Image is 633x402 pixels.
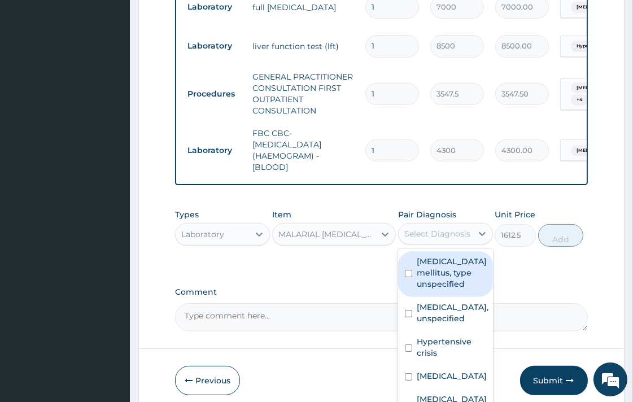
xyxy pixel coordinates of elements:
[404,228,470,239] div: Select Diagnosis
[417,370,487,382] label: [MEDICAL_DATA]
[495,209,535,220] label: Unit Price
[417,336,486,359] label: Hypertensive crisis
[6,276,215,315] textarea: Type your message and hit 'Enter'
[182,84,247,104] td: Procedures
[181,229,224,240] div: Laboratory
[398,209,456,220] label: Pair Diagnosis
[538,224,583,247] button: Add
[59,63,190,78] div: Chat with us now
[417,256,487,290] label: [MEDICAL_DATA] mellitus, type unspecified
[417,301,488,324] label: [MEDICAL_DATA], unspecified
[272,209,291,220] label: Item
[175,366,240,395] button: Previous
[182,36,247,56] td: Laboratory
[247,122,360,178] td: FBC CBC-[MEDICAL_DATA] (HAEMOGRAM) - [BLOOD]
[278,229,376,240] div: MALARIAL [MEDICAL_DATA] THICK AND THIN FILMS - [BLOOD]
[571,41,625,52] span: Hypertensive crisis
[520,366,588,395] button: Submit
[175,210,199,220] label: Types
[571,94,588,106] span: + 4
[66,126,156,240] span: We're online!
[247,35,360,58] td: liver function test (lft)
[185,6,212,33] div: Minimize live chat window
[182,140,247,161] td: Laboratory
[175,287,587,297] label: Comment
[247,65,360,122] td: GENERAL PRACTITIONER CONSULTATION FIRST OUTPATIENT CONSULTATION
[21,56,46,85] img: d_794563401_company_1708531726252_794563401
